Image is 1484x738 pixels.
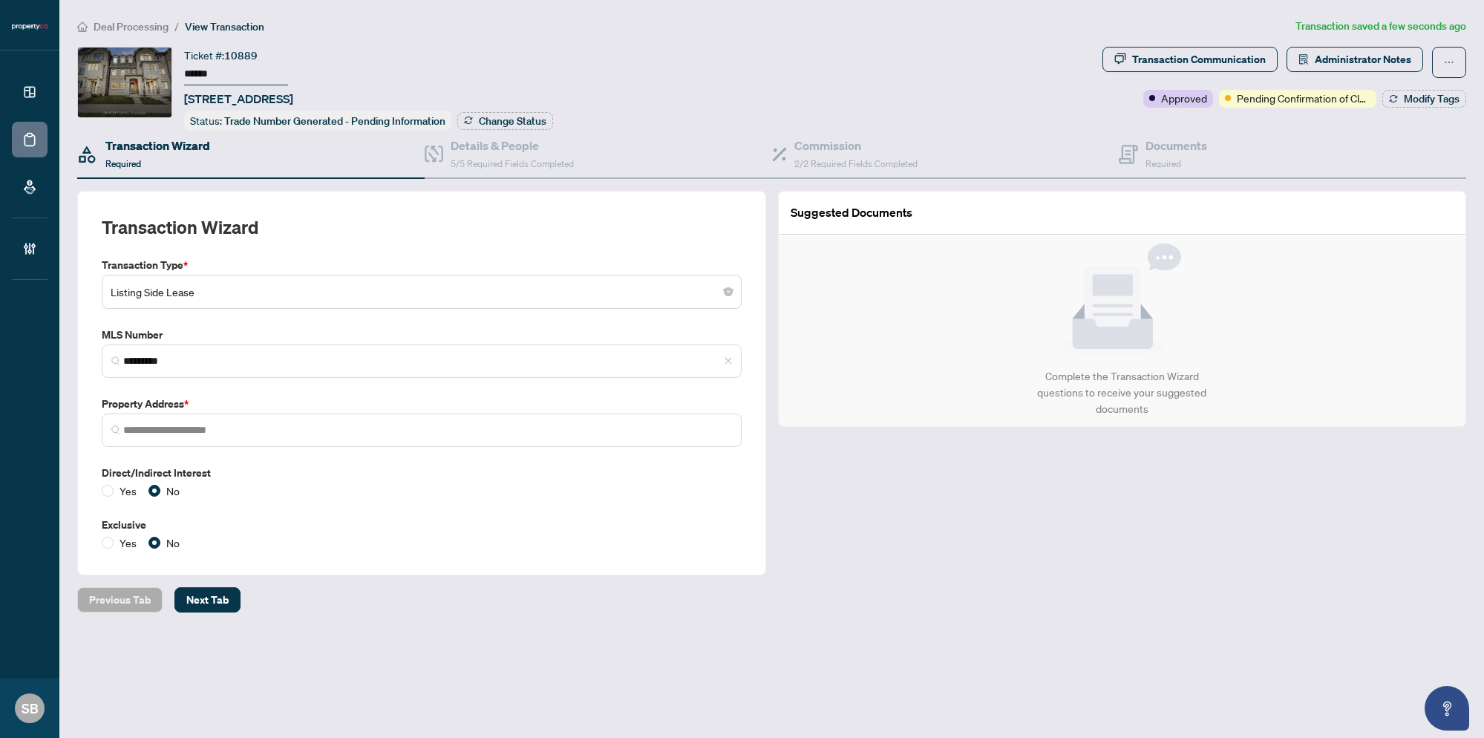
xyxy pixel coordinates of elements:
span: Yes [114,483,143,499]
img: logo [12,22,48,31]
button: Modify Tags [1382,90,1466,108]
label: Transaction Type [102,257,742,273]
span: Required [1145,158,1181,169]
h4: Documents [1145,137,1207,154]
button: Change Status [457,112,553,130]
span: View Transaction [185,20,264,33]
label: Exclusive [102,517,742,533]
article: Transaction saved a few seconds ago [1295,18,1466,35]
span: Change Status [479,116,546,126]
span: Administrator Notes [1315,48,1411,71]
span: No [160,535,186,551]
div: Transaction Communication [1132,48,1266,71]
button: Next Tab [174,587,241,613]
label: Direct/Indirect Interest [102,465,742,481]
img: IMG-W12390704_1.jpg [78,48,171,117]
span: [STREET_ADDRESS] [184,90,293,108]
button: Previous Tab [77,587,163,613]
li: / [174,18,179,35]
span: Pending Confirmation of Closing [1237,90,1370,106]
label: Property Address [102,396,742,412]
h2: Transaction Wizard [102,215,258,239]
div: Complete the Transaction Wizard questions to receive your suggested documents [1022,368,1223,417]
span: close [724,356,733,365]
button: Administrator Notes [1287,47,1423,72]
span: 5/5 Required Fields Completed [451,158,574,169]
span: Modify Tags [1404,94,1460,104]
span: close-circle [724,287,733,296]
span: Approved [1161,90,1207,106]
button: Open asap [1425,686,1469,731]
span: 10889 [224,49,258,62]
h4: Details & People [451,137,574,154]
span: 2/2 Required Fields Completed [794,158,918,169]
span: Deal Processing [94,20,169,33]
img: Null State Icon [1062,244,1181,356]
span: solution [1298,54,1309,65]
span: Required [105,158,141,169]
span: Listing Side Lease [111,278,733,306]
img: search_icon [111,356,120,365]
h4: Transaction Wizard [105,137,210,154]
span: ellipsis [1444,57,1454,68]
span: Next Tab [186,588,229,612]
button: Transaction Communication [1102,47,1278,72]
img: search_icon [111,425,120,434]
span: Yes [114,535,143,551]
h4: Commission [794,137,918,154]
span: SB [22,698,39,719]
span: Trade Number Generated - Pending Information [224,114,445,128]
label: MLS Number [102,327,742,343]
div: Status: [184,111,451,131]
span: No [160,483,186,499]
span: home [77,22,88,32]
div: Ticket #: [184,47,258,64]
article: Suggested Documents [791,203,912,222]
